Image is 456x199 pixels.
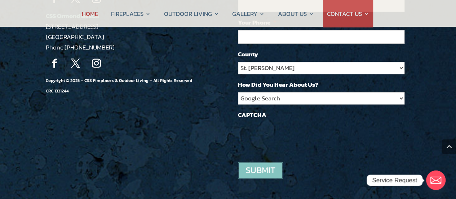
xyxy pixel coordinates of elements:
[88,55,106,73] a: Follow on Instagram
[238,50,258,58] label: County
[426,170,446,190] a: Email
[238,162,283,178] input: Submit
[46,43,115,52] span: Phone:
[67,55,85,73] a: Follow on X
[238,122,347,151] iframe: reCAPTCHA
[46,32,104,42] a: [GEOGRAPHIC_DATA]
[46,88,69,94] span: CRC 1331244
[65,43,115,52] a: [PHONE_NUMBER]
[46,77,192,94] span: Copyright © 2025 – CSS Fireplaces & Outdoor Living – All Rights Reserved
[238,81,318,88] label: How Did You Hear About Us?
[238,111,266,119] label: CAPTCHA
[46,55,64,73] a: Follow on Facebook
